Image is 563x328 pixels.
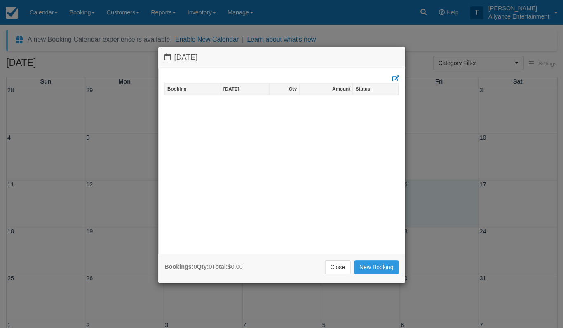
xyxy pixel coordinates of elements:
a: Close [325,260,350,274]
h4: [DATE] [164,53,399,62]
a: Qty [269,83,299,95]
a: Amount [300,83,353,95]
a: New Booking [354,260,399,274]
strong: Bookings: [164,263,193,270]
strong: Qty: [197,263,209,270]
a: Status [353,83,398,95]
a: [DATE] [221,83,269,95]
a: Booking [165,83,221,95]
strong: Total: [212,263,228,270]
div: 0 0 $0.00 [164,263,242,271]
